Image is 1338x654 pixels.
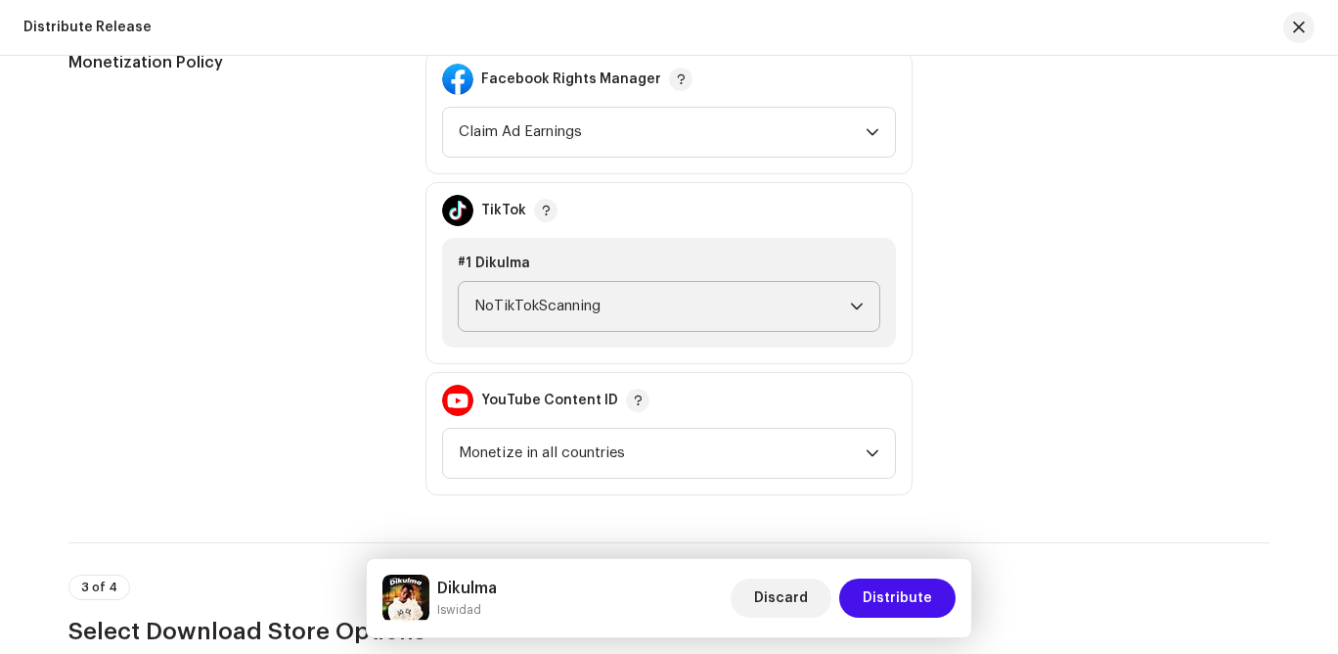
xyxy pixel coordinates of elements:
[731,579,831,618] button: Discard
[68,51,394,74] h5: Monetization Policy
[458,254,880,273] div: #1 Dikulma
[437,600,497,620] small: Dikulma
[863,579,932,618] span: Distribute
[459,429,866,478] span: Monetize in all countries
[481,393,618,408] div: YouTube Content ID
[459,108,866,157] span: Claim Ad Earnings
[68,616,1270,647] h3: Select Download Store Options
[81,582,117,593] span: 3 of 4
[754,579,808,618] span: Discard
[437,577,497,600] h5: Dikulma
[382,575,429,622] img: 4901c1f5-ce6b-4e2a-9a50-0c23430dfcc6
[839,579,956,618] button: Distribute
[850,282,864,331] div: dropdown trigger
[23,20,152,35] div: Distribute Release
[474,282,850,331] span: NoTikTokScanning
[866,429,879,478] div: dropdown trigger
[481,71,661,87] div: Facebook Rights Manager
[866,108,879,157] div: dropdown trigger
[481,203,526,218] div: TikTok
